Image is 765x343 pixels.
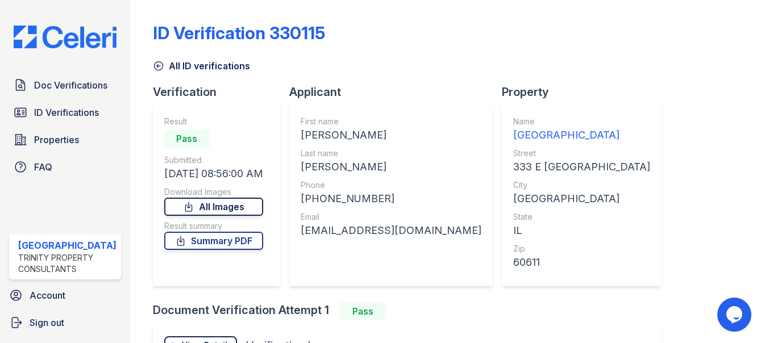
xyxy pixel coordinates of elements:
div: First name [301,116,481,127]
div: 333 E [GEOGRAPHIC_DATA] [513,159,650,175]
div: [PERSON_NAME] [301,127,481,143]
a: FAQ [9,156,121,178]
a: Doc Verifications [9,74,121,97]
img: CE_Logo_Blue-a8612792a0a2168367f1c8372b55b34899dd931a85d93a1a3d3e32e68fde9ad4.png [5,26,126,49]
div: [EMAIL_ADDRESS][DOMAIN_NAME] [301,223,481,239]
div: [PERSON_NAME] [301,159,481,175]
div: Last name [301,148,481,159]
div: 60611 [513,254,650,270]
a: Summary PDF [164,232,263,250]
div: [GEOGRAPHIC_DATA] [513,127,650,143]
div: Pass [340,302,386,320]
div: Submitted [164,154,263,166]
a: All ID verifications [153,59,250,73]
div: City [513,179,650,191]
span: Doc Verifications [34,78,107,92]
div: Result [164,116,263,127]
iframe: chat widget [717,298,754,332]
a: Properties [9,128,121,151]
a: ID Verifications [9,101,121,124]
span: ID Verifications [34,106,99,119]
div: [GEOGRAPHIC_DATA] [513,191,650,207]
div: Name [513,116,650,127]
a: Account [5,284,126,307]
div: Result summary [164,220,263,232]
div: Email [301,211,481,223]
div: ID Verification 330115 [153,23,325,43]
div: Verification [153,84,289,100]
div: [PHONE_NUMBER] [301,191,481,207]
div: Phone [301,179,481,191]
div: Street [513,148,650,159]
div: Applicant [289,84,502,100]
span: Sign out [30,316,64,329]
a: Name [GEOGRAPHIC_DATA] [513,116,650,143]
div: Document Verification Attempt 1 [153,302,671,320]
div: Property [502,84,671,100]
span: Account [30,288,65,302]
a: Sign out [5,311,126,334]
div: Zip [513,243,650,254]
div: Pass [164,129,210,148]
span: FAQ [34,160,52,174]
div: IL [513,223,650,239]
div: [GEOGRAPHIC_DATA] [18,239,117,252]
div: State [513,211,650,223]
div: Download Images [164,186,263,198]
a: All Images [164,198,263,216]
span: Properties [34,133,79,147]
div: Trinity Property Consultants [18,252,117,275]
div: [DATE] 08:56:00 AM [164,166,263,182]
